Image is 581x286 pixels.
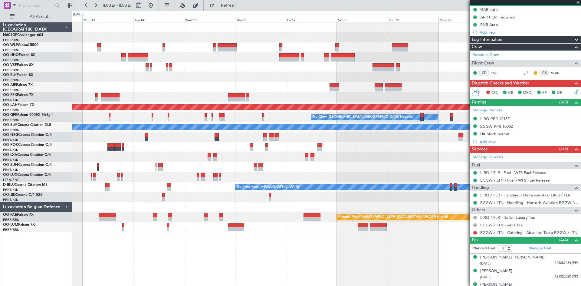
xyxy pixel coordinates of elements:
[73,12,84,17] div: [DATE]
[480,131,509,136] div: UK block permit
[472,80,529,87] span: Dispatch Checks and Weather
[388,17,438,22] div: Sun 19
[479,70,489,76] div: CP
[508,90,513,96] span: CR
[3,163,52,167] a: OO-ZUNCessna Citation CJ4
[3,113,17,117] span: OO-GPE
[3,63,17,67] span: OO-VSF
[3,228,19,232] a: EBBR/BRU
[3,133,18,137] span: OO-NSG
[557,90,562,96] span: DP
[472,237,478,244] span: Pax
[480,268,512,274] div: [PERSON_NAME]
[3,173,51,177] a: OO-LUXCessna Citation CJ4
[3,93,34,97] a: OO-FSXFalcon 7X
[559,99,568,105] span: (3/3)
[338,212,448,222] div: Planned Maint [GEOGRAPHIC_DATA] ([GEOGRAPHIC_DATA] National)
[523,90,532,96] span: DFC,
[3,193,42,197] a: OO-JIDCessna CJ1 525
[3,183,15,187] span: D-IBLU
[472,146,487,153] span: Services
[473,107,502,113] a: Manage Permits
[480,230,577,235] a: EGGW / LTN - Catering - Absolute Taste EGGW / LTN
[3,128,19,132] a: EBBR/BRU
[16,15,64,19] span: All Aircraft
[480,170,546,175] a: LIRQ / FLR - Fuel - WFS Fuel Release
[3,133,52,137] a: OO-NSGCessna Citation CJ4
[438,17,489,22] div: Mon 20
[103,3,131,8] span: [DATE] - [DATE]
[491,70,504,76] a: KWI
[3,138,18,142] a: EBKT/KJK
[472,99,486,106] span: Permits
[3,103,18,107] span: OO-LAH
[3,93,17,97] span: OO-FSX
[3,198,18,202] a: EBKT/KJK
[3,163,18,167] span: OO-ZUN
[3,38,19,42] a: EBBR/BRU
[184,17,235,22] div: Wed 15
[3,108,19,112] a: EBBR/BRU
[3,33,17,37] span: N604GF
[542,90,547,96] span: FP
[3,188,18,192] a: EBKT/KJK
[3,168,18,172] a: EBKT/KJK
[480,124,513,129] div: EGGW PPR 1000Z
[473,245,495,251] label: Planned PAX
[559,146,568,152] span: (4/5)
[3,213,17,217] span: OO-FAE
[472,36,502,43] span: Leg Information
[540,70,550,76] div: CS
[133,17,184,22] div: Tue 14
[3,98,18,102] a: EBKT/KJK
[3,123,18,127] span: OO-SLM
[480,255,546,261] div: [PERSON_NAME] [PERSON_NAME]
[480,139,578,144] div: Add new
[3,178,20,182] a: LFSN/ENC
[3,118,19,122] a: EBBR/BRU
[559,237,568,243] span: (4/4)
[82,17,133,22] div: Mon 13
[480,192,570,198] a: LIRQ / FLR - Handling - Delta Aerotaxi LIRQ / FLR
[3,213,34,217] a: OO-FAEFalcon 7X
[472,60,494,67] span: Flight Crew
[3,73,17,77] span: OO-ELK
[3,43,38,47] a: OO-WLPGlobal 5500
[480,7,498,12] div: GAR auto
[3,143,52,147] a: OO-ROKCessna Citation CJ4
[3,223,18,227] span: OO-LUM
[3,78,19,82] a: EBBR/BRU
[3,48,19,52] a: EBBR/BRU
[480,30,578,35] div: Add new
[480,215,535,220] a: LIRQ / FLR - Italian Luxury Tax
[3,173,17,177] span: OO-LUX
[3,148,18,152] a: EBKT/KJK
[3,63,34,67] a: OO-VSFFalcon 8X
[3,113,53,117] a: OO-GPEFalcon 900EX EASy II
[3,68,19,72] a: EBBR/BRU
[3,83,16,87] span: OO-AIE
[3,123,51,127] a: OO-SLMCessna Citation XLS
[3,43,18,47] span: OO-WLP
[237,182,299,192] div: No Crew Kortrijk-[GEOGRAPHIC_DATA]
[18,1,53,10] input: Trip Number
[3,53,19,57] span: OO-HHO
[480,116,510,121] div: LIRQ PPR 1215Z
[473,154,503,160] a: Manage Services
[3,183,48,187] a: D-IBLUCessna Citation M2
[3,33,43,37] a: N604GFChallenger 604
[555,274,578,279] span: 121325020 (PP)
[3,83,33,87] a: OO-AIEFalcon 7X
[528,245,551,251] a: Manage PAX
[480,200,578,205] a: EGGW / LTN - Handling - Harrods Aviation EGGW / LTN
[3,143,18,147] span: OO-ROK
[3,153,17,157] span: OO-LXA
[472,44,482,51] span: Crew
[3,218,19,222] a: EBBR/BRU
[555,261,578,266] span: 123087484 (PP)
[235,17,286,22] div: Thu 16
[286,17,337,22] div: Fri 17
[472,162,480,169] span: Fuel
[551,70,565,76] a: WAR
[480,178,550,183] a: EGGW / LTN - Fuel - WFS Fuel Release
